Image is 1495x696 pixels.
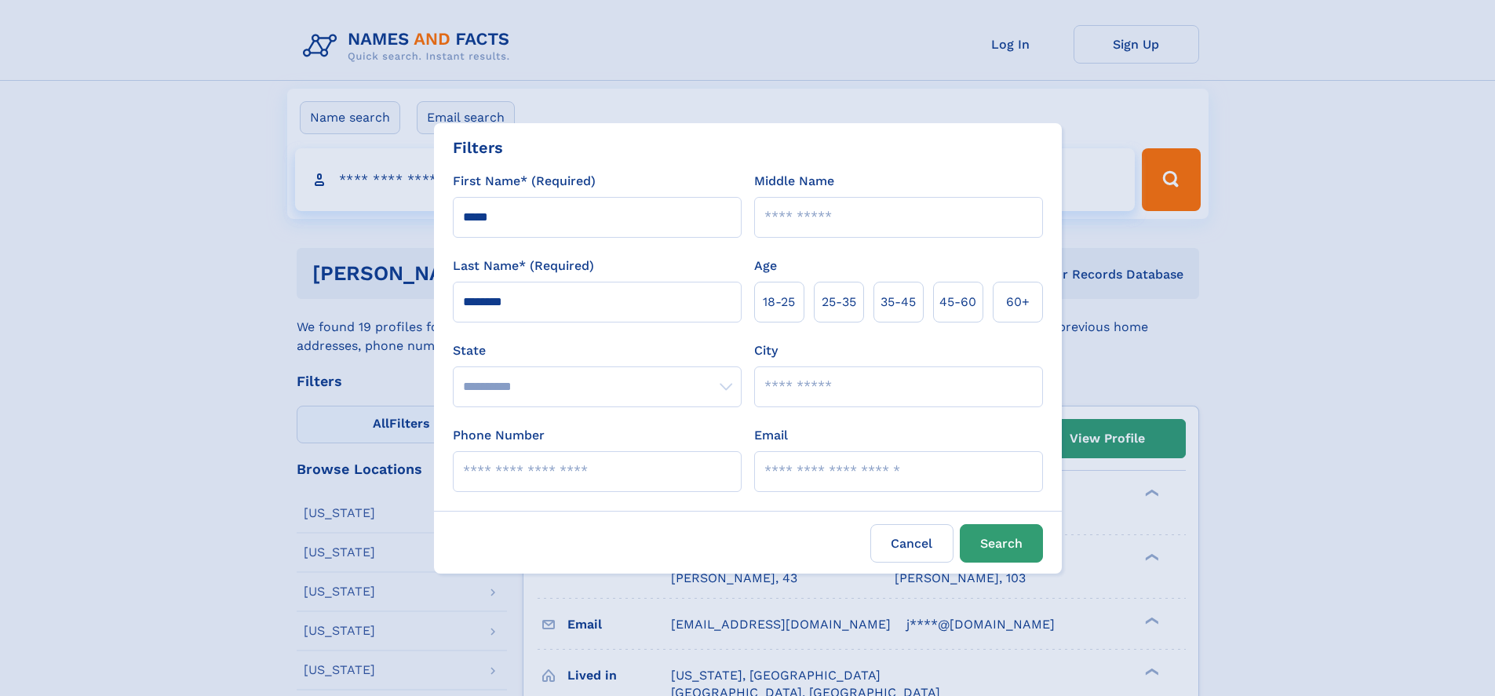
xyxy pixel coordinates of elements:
button: Search [960,524,1043,563]
span: 18‑25 [763,293,795,312]
label: Email [754,426,788,445]
label: Phone Number [453,426,545,445]
label: First Name* (Required) [453,172,596,191]
label: City [754,341,778,360]
div: Filters [453,136,503,159]
span: 60+ [1006,293,1030,312]
label: Middle Name [754,172,834,191]
span: 25‑35 [822,293,856,312]
span: 45‑60 [939,293,976,312]
label: Age [754,257,777,275]
label: Last Name* (Required) [453,257,594,275]
label: State [453,341,742,360]
span: 35‑45 [881,293,916,312]
label: Cancel [870,524,954,563]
